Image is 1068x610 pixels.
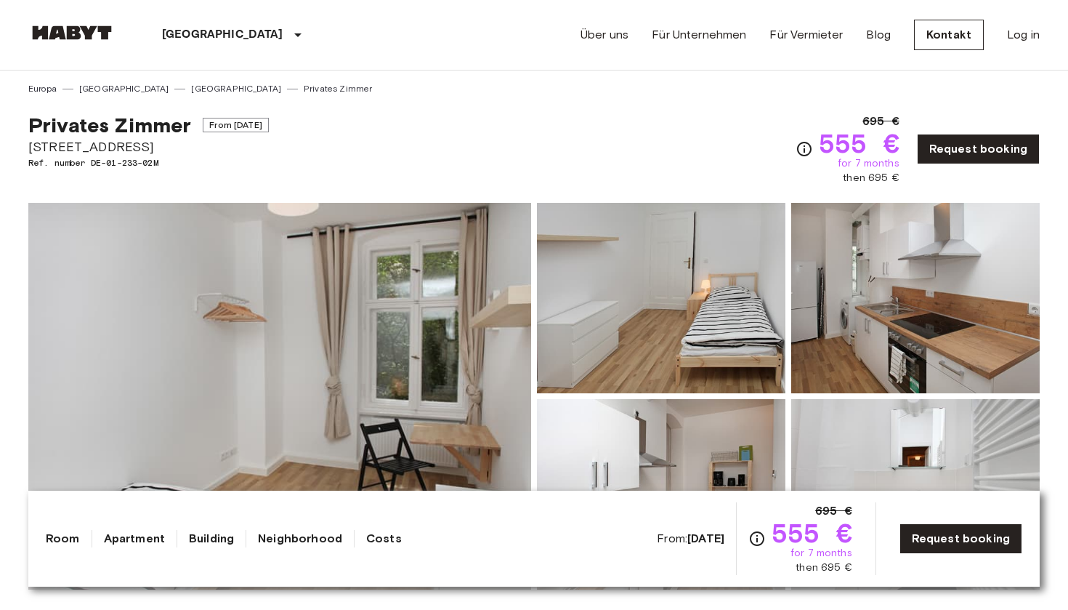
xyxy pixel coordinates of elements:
[652,26,746,44] a: Für Unternehmen
[46,530,80,547] a: Room
[917,134,1040,164] a: Request booking
[28,113,191,137] span: Privates Zimmer
[28,156,269,169] span: Ref. number DE-01-233-02M
[687,531,724,545] b: [DATE]
[748,530,766,547] svg: Check cost overview for full price breakdown. Please note that discounts apply to new joiners onl...
[28,203,531,590] img: Marketing picture of unit DE-01-233-02M
[191,82,281,95] a: [GEOGRAPHIC_DATA]
[866,26,891,44] a: Blog
[796,561,852,575] span: then 695 €
[580,26,628,44] a: Über uns
[815,502,852,520] span: 695 €
[838,156,899,171] span: for 7 months
[537,203,785,393] img: Picture of unit DE-01-233-02M
[1007,26,1040,44] a: Log in
[769,26,843,44] a: Für Vermieter
[28,137,269,156] span: [STREET_ADDRESS]
[843,171,899,185] span: then 695 €
[28,82,57,95] a: Europa
[790,546,852,561] span: for 7 months
[28,25,116,40] img: Habyt
[772,520,852,546] span: 555 €
[914,20,984,50] a: Kontakt
[791,399,1040,590] img: Picture of unit DE-01-233-02M
[203,118,269,132] span: From [DATE]
[189,530,234,547] a: Building
[104,530,165,547] a: Apartment
[537,399,785,590] img: Picture of unit DE-01-233-02M
[899,523,1022,554] a: Request booking
[791,203,1040,393] img: Picture of unit DE-01-233-02M
[366,530,402,547] a: Costs
[657,531,724,547] span: From:
[79,82,169,95] a: [GEOGRAPHIC_DATA]
[862,113,899,130] span: 695 €
[796,140,813,158] svg: Check cost overview for full price breakdown. Please note that discounts apply to new joiners onl...
[819,130,899,156] span: 555 €
[258,530,342,547] a: Neighborhood
[304,82,372,95] a: Privates Zimmer
[162,26,283,44] p: [GEOGRAPHIC_DATA]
